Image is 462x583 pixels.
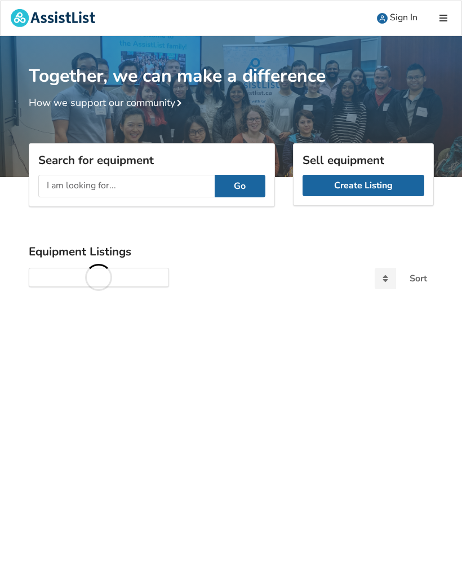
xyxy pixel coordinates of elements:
img: assistlist-logo [11,9,95,27]
img: user icon [377,13,388,24]
button: Go [215,175,265,197]
a: How we support our community [29,96,186,109]
h3: Equipment Listings [29,244,434,259]
a: Create Listing [303,175,424,196]
span: Sign In [390,11,417,24]
h3: Sell equipment [303,153,424,167]
h1: Together, we can make a difference [29,36,434,87]
a: user icon Sign In [367,1,428,36]
input: I am looking for... [38,175,215,197]
h3: Search for equipment [38,153,265,167]
div: Sort [410,274,427,283]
